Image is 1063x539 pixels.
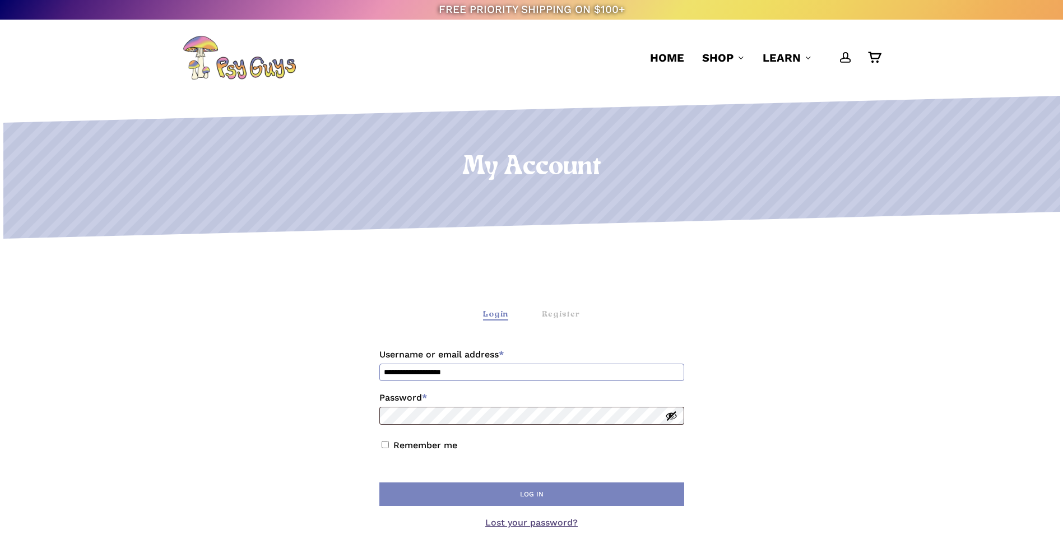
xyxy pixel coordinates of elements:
[763,51,801,64] span: Learn
[868,52,880,64] a: Cart
[483,309,508,320] div: Login
[650,51,684,64] span: Home
[183,35,296,80] img: PsyGuys
[763,50,812,66] a: Learn
[393,440,457,450] label: Remember me
[641,20,880,96] nav: Main Menu
[379,482,684,506] button: Log in
[702,51,734,64] span: Shop
[665,410,677,422] button: Show password
[542,309,580,320] div: Register
[702,50,745,66] a: Shop
[650,50,684,66] a: Home
[379,389,684,407] label: Password
[485,517,578,528] a: Lost your password?
[379,346,684,364] label: Username or email address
